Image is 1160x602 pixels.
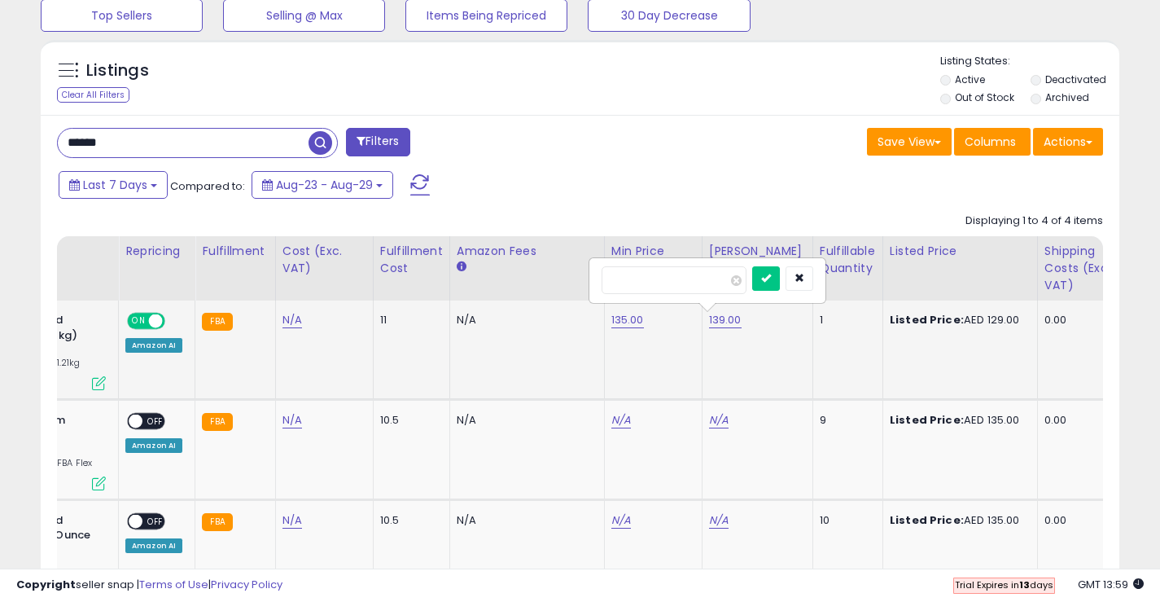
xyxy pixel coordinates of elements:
[86,59,149,82] h5: Listings
[709,512,729,529] a: N/A
[282,412,302,428] a: N/A
[1033,128,1103,156] button: Actions
[1044,243,1128,294] div: Shipping Costs (Exc. VAT)
[1019,578,1030,591] b: 13
[709,312,742,328] a: 139.00
[954,128,1031,156] button: Columns
[139,577,208,592] a: Terms of Use
[890,413,1025,428] div: AED 135.00
[282,243,366,277] div: Cost (Exc. VAT)
[142,514,169,528] span: OFF
[890,512,964,528] b: Listed Price:
[457,513,592,528] div: N/A
[202,313,232,331] small: FBA
[1078,577,1144,592] span: 2025-09-6 13:59 GMT
[611,312,644,328] a: 135.00
[1044,313,1123,327] div: 0.00
[940,54,1119,69] p: Listing States:
[57,87,129,103] div: Clear All Filters
[252,171,393,199] button: Aug-23 - Aug-29
[16,577,76,592] strong: Copyright
[965,213,1103,229] div: Displaying 1 to 4 of 4 items
[709,243,806,260] div: [PERSON_NAME]
[125,338,182,353] div: Amazon AI
[1045,90,1089,104] label: Archived
[142,414,169,428] span: OFF
[163,314,189,328] span: OFF
[1045,73,1106,86] label: Deactivated
[890,312,964,327] b: Listed Price:
[282,312,302,328] a: N/A
[276,177,373,193] span: Aug-23 - Aug-29
[1044,513,1123,528] div: 0.00
[457,313,592,327] div: N/A
[611,512,631,529] a: N/A
[890,412,964,428] b: Listed Price:
[820,513,870,528] div: 10
[955,90,1014,104] label: Out of Stock
[282,512,302,529] a: N/A
[380,413,437,428] div: 10.5
[16,578,282,593] div: seller snap | |
[170,178,245,194] span: Compared to:
[965,134,1016,150] span: Columns
[1044,413,1123,428] div: 0.00
[955,73,985,86] label: Active
[457,260,466,275] small: Amazon Fees.
[709,412,729,428] a: N/A
[820,243,876,277] div: Fulfillable Quantity
[867,128,952,156] button: Save View
[125,438,182,453] div: Amazon AI
[211,577,282,592] a: Privacy Policy
[457,413,592,428] div: N/A
[890,243,1031,260] div: Listed Price
[890,313,1025,327] div: AED 129.00
[890,513,1025,528] div: AED 135.00
[820,313,870,327] div: 1
[125,538,182,553] div: Amazon AI
[125,243,188,260] div: Repricing
[83,177,147,193] span: Last 7 Days
[611,243,695,260] div: Min Price
[202,243,268,260] div: Fulfillment
[346,128,409,156] button: Filters
[457,243,598,260] div: Amazon Fees
[202,413,232,431] small: FBA
[129,314,149,328] span: ON
[380,513,437,528] div: 10.5
[955,578,1053,591] span: Trial Expires in days
[202,513,232,531] small: FBA
[820,413,870,428] div: 9
[611,412,631,428] a: N/A
[59,171,168,199] button: Last 7 Days
[380,243,443,277] div: Fulfillment Cost
[380,313,437,327] div: 11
